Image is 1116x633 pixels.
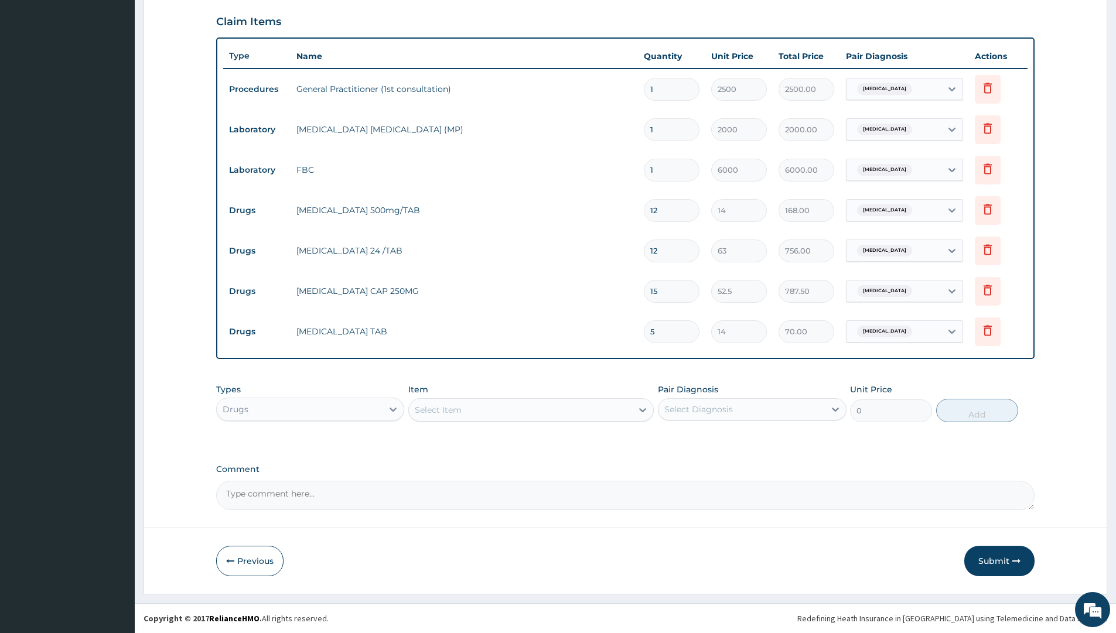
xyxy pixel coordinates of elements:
[223,159,291,181] td: Laboratory
[291,320,638,343] td: [MEDICAL_DATA] TAB
[209,613,260,624] a: RelianceHMO
[964,546,1035,576] button: Submit
[408,384,428,395] label: Item
[223,321,291,343] td: Drugs
[857,326,912,337] span: [MEDICAL_DATA]
[850,384,892,395] label: Unit Price
[773,45,840,68] th: Total Price
[291,239,638,262] td: [MEDICAL_DATA] 24 /TAB
[857,164,912,176] span: [MEDICAL_DATA]
[857,83,912,95] span: [MEDICAL_DATA]
[857,245,912,256] span: [MEDICAL_DATA]
[6,320,223,361] textarea: Type your message and hit 'Enter'
[216,385,241,395] label: Types
[857,285,912,297] span: [MEDICAL_DATA]
[291,158,638,182] td: FBC
[857,124,912,135] span: [MEDICAL_DATA]
[291,45,638,68] th: Name
[291,279,638,303] td: [MEDICAL_DATA] CAP 250MG
[936,399,1018,422] button: Add
[638,45,705,68] th: Quantity
[840,45,969,68] th: Pair Diagnosis
[223,280,291,302] td: Drugs
[664,403,733,415] div: Select Diagnosis
[658,384,718,395] label: Pair Diagnosis
[223,240,291,262] td: Drugs
[22,59,47,88] img: d_794563401_company_1708531726252_794563401
[223,45,291,67] th: Type
[223,119,291,141] td: Laboratory
[291,118,638,141] td: [MEDICAL_DATA] [MEDICAL_DATA] (MP)
[216,464,1035,474] label: Comment
[797,613,1107,624] div: Redefining Heath Insurance in [GEOGRAPHIC_DATA] using Telemedicine and Data Science!
[857,204,912,216] span: [MEDICAL_DATA]
[61,66,197,81] div: Chat with us now
[415,404,462,416] div: Select Item
[144,613,262,624] strong: Copyright © 2017 .
[135,603,1116,633] footer: All rights reserved.
[216,546,284,576] button: Previous
[223,200,291,221] td: Drugs
[291,199,638,222] td: [MEDICAL_DATA] 500mg/TAB
[223,78,291,100] td: Procedures
[192,6,220,34] div: Minimize live chat window
[68,148,162,266] span: We're online!
[291,77,638,101] td: General Practitioner (1st consultation)
[705,45,773,68] th: Unit Price
[216,16,281,29] h3: Claim Items
[969,45,1028,68] th: Actions
[223,403,248,415] div: Drugs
